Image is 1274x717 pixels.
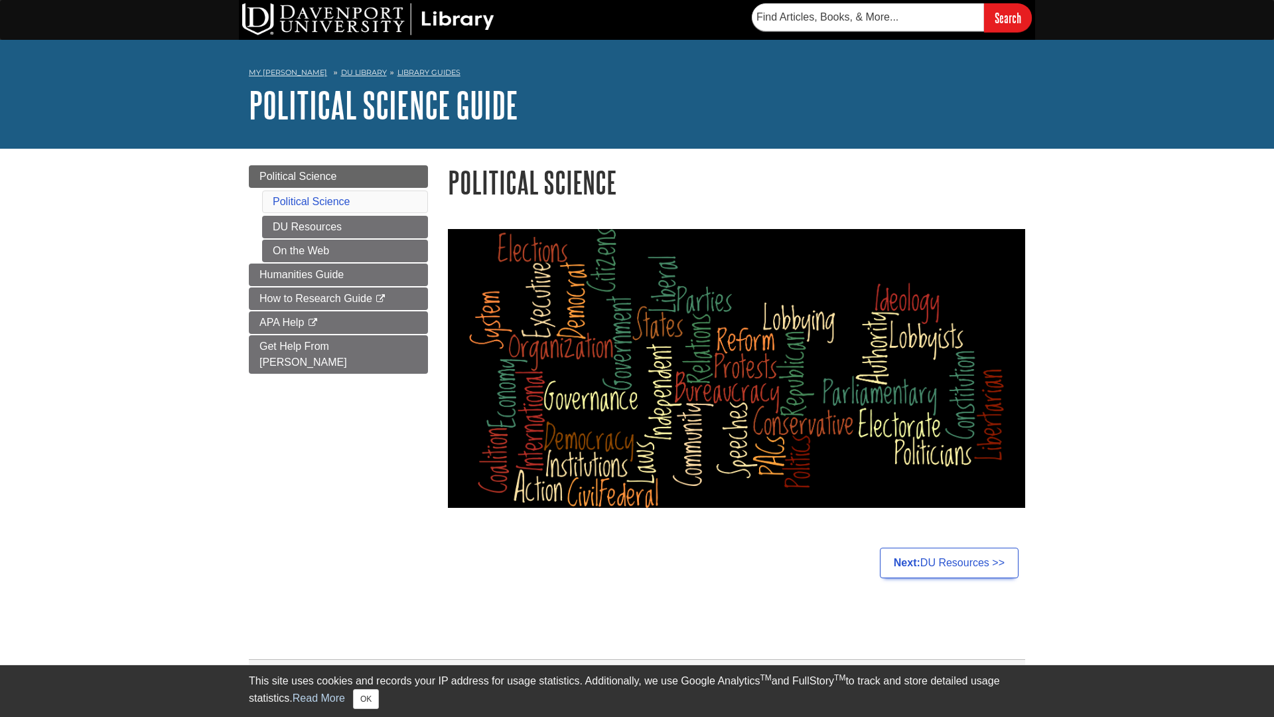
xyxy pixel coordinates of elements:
nav: breadcrumb [249,64,1025,85]
a: Get Help From [PERSON_NAME] [249,335,428,374]
a: Next:DU Resources >> [880,548,1019,578]
a: Political Science [273,196,350,207]
a: APA Help [249,311,428,334]
a: Political Science Guide [249,84,518,125]
sup: TM [760,673,771,682]
span: Get Help From [PERSON_NAME] [259,341,347,368]
i: This link opens in a new window [307,319,318,327]
div: This site uses cookies and records your IP address for usage statistics. Additionally, we use Goo... [249,673,1025,709]
a: How to Research Guide [249,287,428,310]
a: DU Resources [262,216,428,238]
input: Search [984,3,1032,32]
form: Searches DU Library's articles, books, and more [752,3,1032,32]
a: Read More [293,692,345,704]
i: This link opens in a new window [375,295,386,303]
span: Humanities Guide [259,269,344,280]
sup: TM [834,673,845,682]
div: Guide Page Menu [249,165,428,374]
a: Library Guides [397,68,460,77]
strong: Next: [894,557,920,568]
span: APA Help [259,317,304,328]
img: Word Cloud of Political Words [448,229,1025,509]
a: My [PERSON_NAME] [249,67,327,78]
button: Close [353,689,379,709]
span: How to Research Guide [259,293,372,304]
a: On the Web [262,240,428,262]
span: Political Science [259,171,337,182]
a: Humanities Guide [249,264,428,286]
input: Find Articles, Books, & More... [752,3,984,31]
h1: Political Science [448,165,1025,199]
img: DU Library [242,3,494,35]
a: Political Science [249,165,428,188]
a: DU Library [341,68,387,77]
